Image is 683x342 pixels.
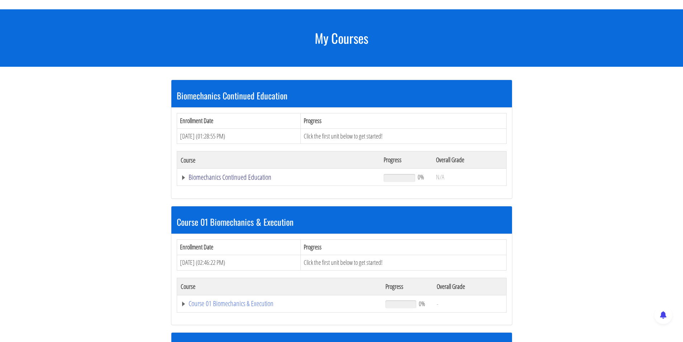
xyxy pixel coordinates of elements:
[177,151,380,169] th: Course
[177,91,507,100] h3: Biomechanics Continued Education
[382,278,433,295] th: Progress
[418,173,424,181] span: 0%
[177,113,301,128] th: Enrollment Date
[177,255,301,270] td: [DATE] (02:46:22 PM)
[419,300,425,308] span: 0%
[177,217,507,226] h3: Course 01 Biomechanics & Execution
[432,169,506,186] td: N/A
[177,240,301,255] th: Enrollment Date
[301,255,506,270] td: Click the first unit below to get started!
[177,278,382,295] th: Course
[433,295,506,312] td: -
[380,151,432,169] th: Progress
[433,278,506,295] th: Overall Grade
[181,174,377,181] a: Biomechanics Continued Education
[301,240,506,255] th: Progress
[177,128,301,144] td: [DATE] (01:28:55 PM)
[432,151,506,169] th: Overall Grade
[301,128,506,144] td: Click the first unit below to get started!
[301,113,506,128] th: Progress
[181,300,379,307] a: Course 01 Biomechanics & Execution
